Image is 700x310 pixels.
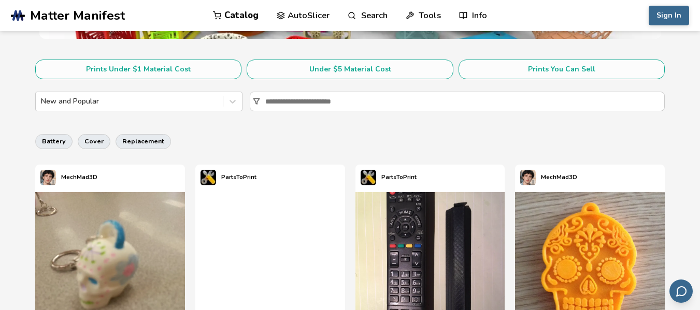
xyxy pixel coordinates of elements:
a: MechMad3D's profileMechMad3D [35,165,103,190]
button: Prints Under $1 Material Cost [35,60,242,79]
button: battery [35,134,73,149]
img: MechMad3D's profile [40,170,56,185]
p: MechMad3D [61,172,97,183]
a: PartsToPrint's profilePartsToPrint [355,165,422,190]
button: replacement [116,134,171,149]
img: MechMad3D's profile [520,170,536,185]
a: MechMad3D's profileMechMad3D [515,165,582,190]
span: Matter Manifest [30,8,125,23]
input: New and Popular [41,97,43,106]
img: PartsToPrint's profile [361,170,376,185]
img: PartsToPrint's profile [201,170,216,185]
p: MechMad3D [541,172,577,183]
button: Sign In [649,6,689,25]
p: PartsToPrint [221,172,256,183]
button: Under $5 Material Cost [247,60,453,79]
button: cover [78,134,110,149]
button: Send feedback via email [669,279,693,303]
button: Prints You Can Sell [459,60,665,79]
p: PartsToPrint [381,172,417,183]
a: PartsToPrint's profilePartsToPrint [195,165,262,190]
